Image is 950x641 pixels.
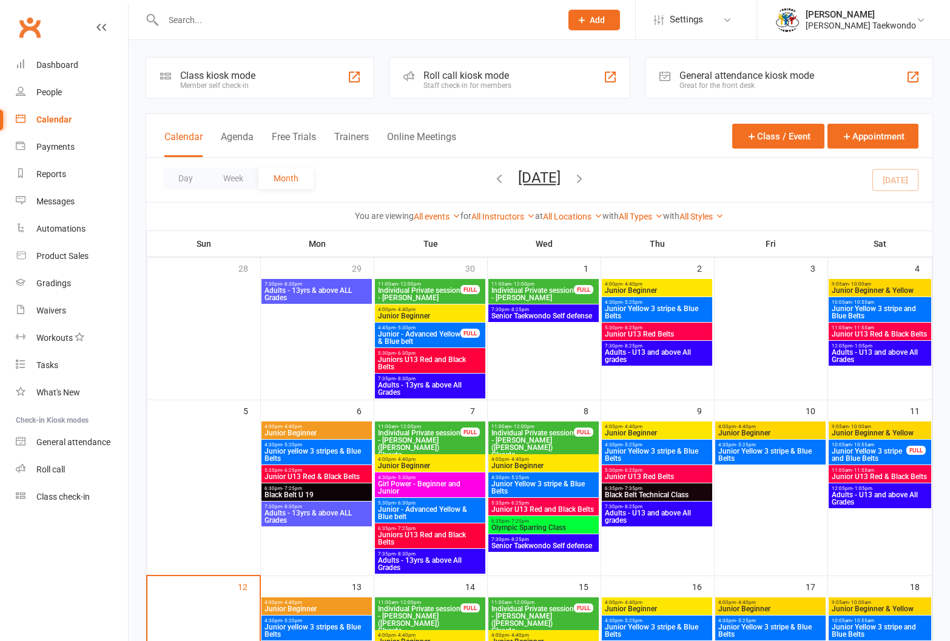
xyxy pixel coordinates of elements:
[16,379,128,406] a: What's New
[604,442,710,448] span: 4:30pm
[396,307,416,312] span: - 4:40pm
[827,124,918,149] button: Appointment
[604,281,710,287] span: 4:00pm
[568,10,620,30] button: Add
[36,333,73,343] div: Workouts
[264,600,369,605] span: 4:00pm
[511,424,534,429] span: - 12:00pm
[535,211,543,221] strong: at
[36,87,62,97] div: People
[604,448,710,462] span: Junior Yellow 3 stripe & Blue Belts
[180,81,255,90] div: Member self check-in
[491,542,596,549] span: Senior Taekwondo Self defense
[852,343,872,349] span: - 1:05pm
[355,211,414,221] strong: You are viewing
[377,633,483,638] span: 4:00pm
[352,258,374,278] div: 29
[831,448,907,462] span: Junior Yellow 3 stripe and Blue Belts
[619,212,663,221] a: All Types
[852,300,874,305] span: - 10:55am
[377,331,461,345] span: Junior - Advanced Yellow & Blue belt
[36,115,72,124] div: Calendar
[396,351,416,356] span: - 6:30pm
[264,605,369,612] span: Junior Beginner
[831,349,929,363] span: Adults - U13 and above All Grades
[579,576,601,596] div: 15
[36,224,86,233] div: Automations
[697,400,714,420] div: 9
[243,400,260,420] div: 5
[258,167,314,189] button: Month
[718,442,823,448] span: 4:30pm
[377,429,461,458] span: Individual Private session - [PERSON_NAME] ([PERSON_NAME]) Clwyde
[831,300,929,305] span: 10:05am
[16,161,128,188] a: Reports
[852,442,874,448] span: - 10:55am
[601,231,714,257] th: Thu
[491,462,596,469] span: Junior Beginner
[663,211,679,221] strong: with
[377,605,461,634] span: Individual Private session - [PERSON_NAME] ([PERSON_NAME]) Clwyde
[398,424,421,429] span: - 12:00pm
[36,306,66,315] div: Waivers
[831,600,929,605] span: 9:05am
[852,468,874,473] span: - 11:55am
[736,424,756,429] span: - 4:40pm
[264,468,369,473] span: 5:35pm
[491,480,596,495] span: Junior Yellow 3 stripe & Blue Belts
[377,526,483,531] span: 6:35pm
[604,473,710,480] span: Junior U13 Red Belts
[282,281,302,287] span: - 8:30pm
[377,557,483,571] span: Adults - 13yrs & above All Grades
[460,211,471,221] strong: for
[604,618,710,623] span: 4:30pm
[460,329,480,338] div: FULL
[491,312,596,320] span: Senior Taekwondo Self defense
[396,500,416,506] span: - 6:30pm
[604,287,710,294] span: Junior Beginner
[509,475,529,480] span: - 5:25pm
[604,486,710,491] span: 6:35pm
[518,169,561,186] button: [DATE]
[471,212,535,221] a: All Instructors
[831,605,929,612] span: Junior Beginner & Yellow
[604,468,710,473] span: 5:30pm
[377,376,483,381] span: 7:35pm
[806,9,916,20] div: [PERSON_NAME]
[264,618,369,623] span: 4:30pm
[831,281,929,287] span: 9:05am
[36,142,75,152] div: Payments
[264,287,369,301] span: Adults - 13yrs & above ALL Grades
[16,270,128,297] a: Gradings
[604,509,710,524] span: Adults - U13 and above All grades
[396,457,416,462] span: - 4:40pm
[574,603,593,612] div: FULL
[487,231,601,257] th: Wed
[221,131,254,157] button: Agenda
[414,212,460,221] a: All events
[604,600,710,605] span: 4:00pm
[377,457,483,462] span: 4:00pm
[622,468,642,473] span: - 6:25pm
[509,633,529,638] span: - 4:40pm
[849,424,871,429] span: - 10:00am
[831,473,929,480] span: Junior U13 Red & Black Belts
[509,537,529,542] span: - 8:25pm
[377,325,461,331] span: 4:45pm
[622,600,642,605] span: - 4:40pm
[398,600,421,605] span: - 12:00pm
[36,492,90,502] div: Class check-in
[460,603,480,612] div: FULL
[622,325,642,331] span: - 6:25pm
[491,424,574,429] span: 11:00am
[16,215,128,243] a: Automations
[509,457,529,462] span: - 4:40pm
[16,188,128,215] a: Messages
[736,618,756,623] span: - 5:25pm
[16,243,128,270] a: Product Sales
[511,600,534,605] span: - 12:00pm
[16,483,128,511] a: Class kiosk mode
[906,446,926,455] div: FULL
[264,429,369,437] span: Junior Beginner
[36,465,65,474] div: Roll call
